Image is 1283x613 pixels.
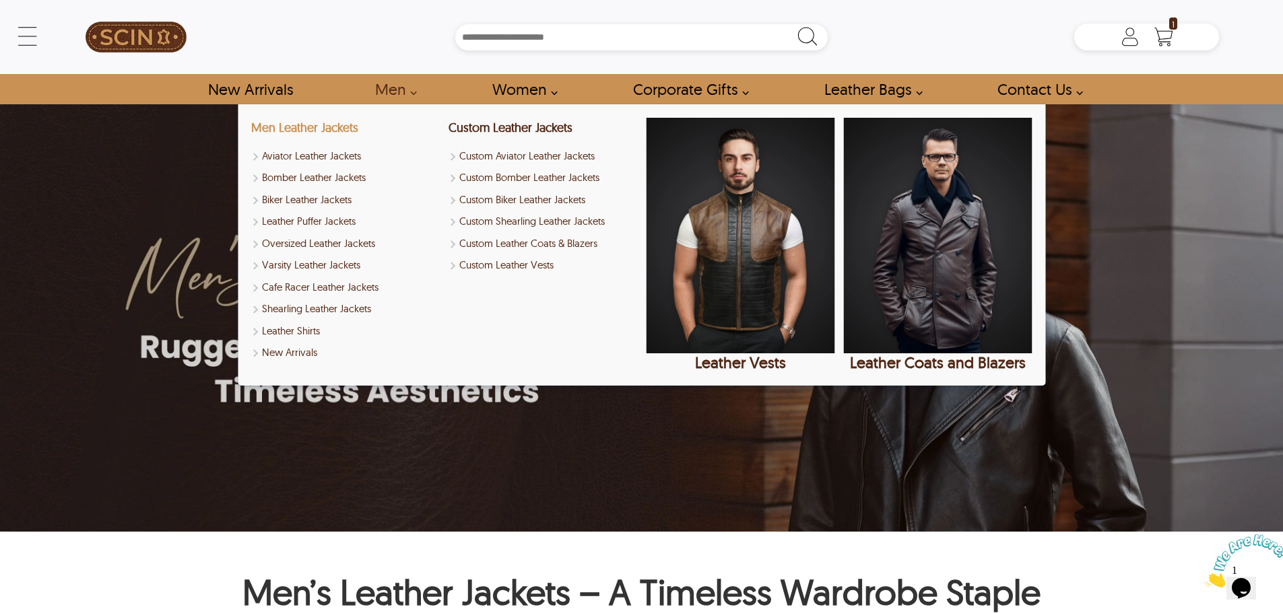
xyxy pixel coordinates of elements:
a: shop men's leather jackets [360,74,424,104]
a: Shop Men Cafe Racer Leather Jackets [251,280,440,295]
a: Shop Men Biker Leather Jackets [251,192,440,208]
a: Shop Men Leather Jackets [251,120,358,135]
iframe: chat widget [1199,529,1283,593]
span: 1 [5,5,11,17]
a: Shop Men Aviator Leather Jackets [251,149,440,164]
a: Shop Men Bomber Leather Jackets [251,170,440,186]
a: Shop Leather Puffer Jackets [251,214,440,229]
a: Shop Custom Leather Vests [449,258,637,273]
a: Custom Aviator Leather Jackets [449,149,637,164]
a: Shop Women Leather Jackets [477,74,565,104]
a: Shop Leather Corporate Gifts [618,74,756,104]
a: Leather Coats and Blazers [843,118,1032,372]
a: Shop New Arrivals [251,345,440,361]
a: Shop Custom Bomber Leather Jackets [449,170,637,186]
a: Leather Vests [646,118,834,372]
a: contact-us [982,74,1090,104]
a: Shop Oversized Leather Jackets [251,236,440,252]
a: Custom Leather Jackets [449,120,572,135]
a: Shop Custom Shearling Leather Jackets [449,214,637,229]
a: Shop Men Shearling Leather Jackets [251,301,440,317]
a: Shop Leather Shirts [251,324,440,339]
a: SCIN [64,7,208,67]
div: Leather Coats and Blazers [843,353,1032,372]
img: Leather Coats and Blazers [843,118,1032,353]
span: 1 [1169,17,1177,30]
a: Shop Leather Bags [809,74,930,104]
img: SCIN [86,7,187,67]
a: Shop Custom Leather Coats & Blazers [449,236,637,252]
img: Chat attention grabber [5,5,89,59]
a: Shop New Arrivals [193,74,308,104]
a: Shopping Cart [1150,27,1177,47]
a: Shop Custom Biker Leather Jackets [449,192,637,208]
img: Leather Vests [646,118,834,353]
a: Shop Varsity Leather Jackets [251,258,440,273]
div: Leather Vests [646,353,834,372]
